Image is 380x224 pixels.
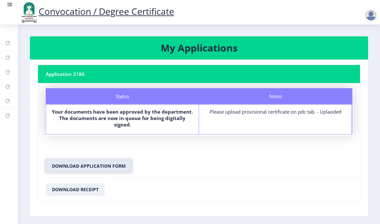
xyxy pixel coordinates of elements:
button: Download Application Form [46,160,132,173]
a: Convocation / Degree Certificate [19,5,174,17]
img: logo [19,1,39,23]
button: Download Receipt [46,183,105,196]
nb-card-header: Application 2186 [38,65,360,83]
div: Notes [199,88,352,104]
div: Status [46,88,199,104]
div: Please upload provisional certificate on pdc tab. - Uplaoded [205,108,346,115]
h3: My Applications [38,42,360,54]
b: Your documents have been approved by the department. The documents are now in queue for being dig... [52,108,193,128]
